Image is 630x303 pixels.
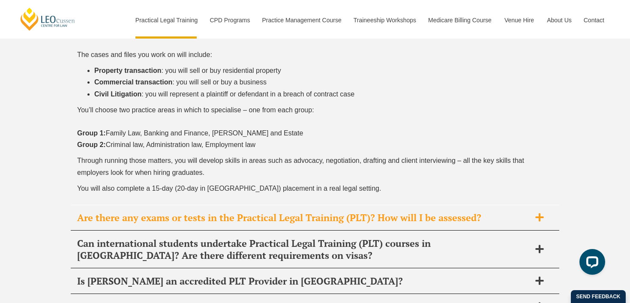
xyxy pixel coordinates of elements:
[77,185,381,192] span: You will also complete a 15-day (20-day in [GEOGRAPHIC_DATA]) placement in a real legal setting.
[77,104,553,151] p: You’ll choose two practice areas in which to specialise – one from each group: Family Law, Bankin...
[422,2,498,39] a: Medicare Billing Course
[94,67,161,74] b: Property transaction
[498,2,540,39] a: Venue Hire
[19,7,76,31] a: [PERSON_NAME] Centre for Law
[172,78,267,86] span: : you will sell or buy a business
[161,67,281,74] span: : you will sell or buy residential property
[256,2,347,39] a: Practice Management Course
[577,2,611,39] a: Contact
[347,2,422,39] a: Traineeship Workshops
[77,212,531,224] h2: Are there any exams or tests in the Practical Legal Training (PLT)? How will I be assessed?
[141,90,354,98] span: : you will represent a plaintiff or defendant in a breach of contract case
[77,157,524,176] span: Through running those matters, you will develop skills in areas such as advocacy, negotiation, dr...
[129,2,204,39] a: Practical Legal Training
[203,2,255,39] a: CPD Programs
[77,141,106,148] strong: Group 2:
[540,2,577,39] a: About Us
[94,78,172,86] b: Commercial transaction
[77,237,531,261] h2: Can international students undertake Practical Legal Training (PLT) courses in [GEOGRAPHIC_DATA]?...
[77,129,106,137] strong: Group 1:
[77,275,531,287] h2: Is [PERSON_NAME] an accredited PLT Provider in [GEOGRAPHIC_DATA]?
[94,90,141,98] b: Civil Litigation
[77,51,212,58] span: The cases and files you work on will include:
[573,246,609,282] iframe: LiveChat chat widget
